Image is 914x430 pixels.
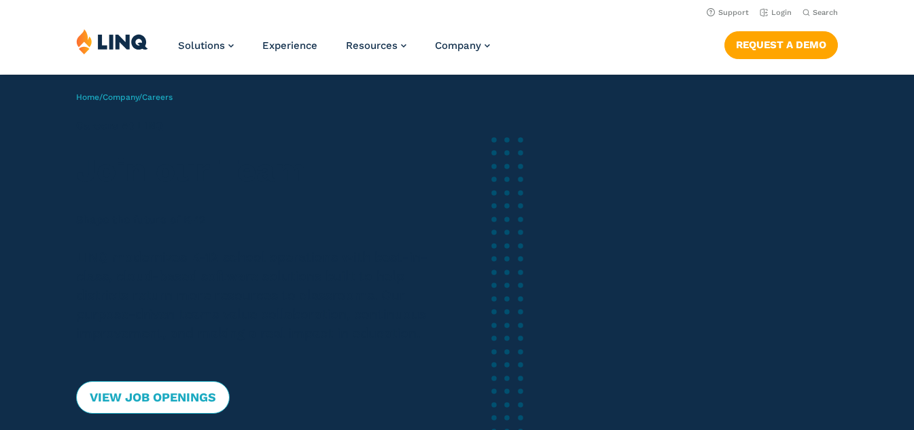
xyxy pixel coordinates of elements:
[76,29,148,54] img: LINQ | K‑12 Software
[178,39,234,52] a: Solutions
[103,92,139,102] a: Company
[346,39,406,52] a: Resources
[435,39,490,52] a: Company
[803,7,838,18] button: Open Search Bar
[435,39,481,52] span: Company
[76,248,436,343] p: LINQ modernizes K-12 school operations with best-in-class, cloud-based software solutions built t...
[724,31,838,58] a: Request a Demo
[346,39,398,52] span: Resources
[76,151,436,190] h2: Join our Team
[76,92,173,102] span: / /
[813,8,838,17] span: Search
[178,29,490,73] nav: Primary Navigation
[76,381,230,414] a: View Job Openings
[178,39,225,52] span: Solutions
[76,118,436,133] h1: Careers at LINQ
[76,92,99,102] a: Home
[76,212,436,228] p: Shape the future of K-12
[724,29,838,58] nav: Button Navigation
[142,92,173,102] span: Careers
[760,8,792,17] a: Login
[707,8,749,17] a: Support
[262,39,317,52] a: Experience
